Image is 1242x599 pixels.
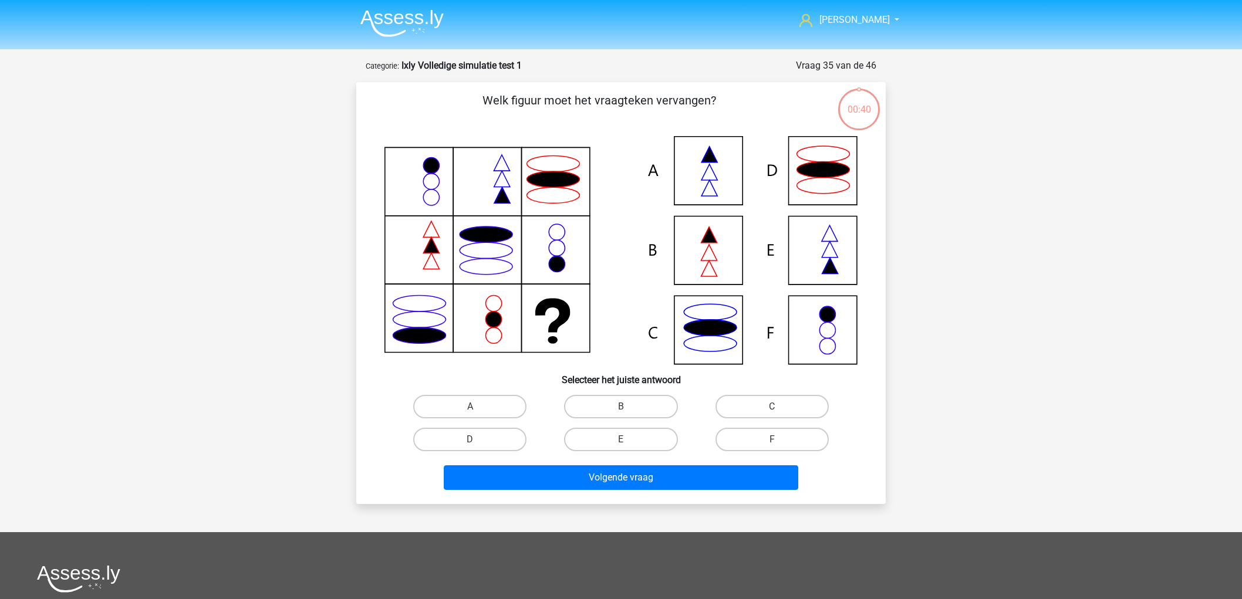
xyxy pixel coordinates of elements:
div: 00:40 [837,87,881,117]
div: Vraag 35 van de 46 [796,59,876,73]
label: B [564,395,677,418]
label: D [413,428,526,451]
button: Volgende vraag [444,465,799,490]
img: Assessly [360,9,444,37]
label: C [716,395,829,418]
small: Categorie: [366,62,399,70]
label: E [564,428,677,451]
img: Assessly logo [37,565,120,593]
p: Welk figuur moet het vraagteken vervangen? [375,92,823,127]
h6: Selecteer het juiste antwoord [375,365,867,385]
span: [PERSON_NAME] [819,14,890,25]
label: A [413,395,526,418]
a: [PERSON_NAME] [795,13,891,27]
label: F [716,428,829,451]
strong: Ixly Volledige simulatie test 1 [401,60,522,71]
